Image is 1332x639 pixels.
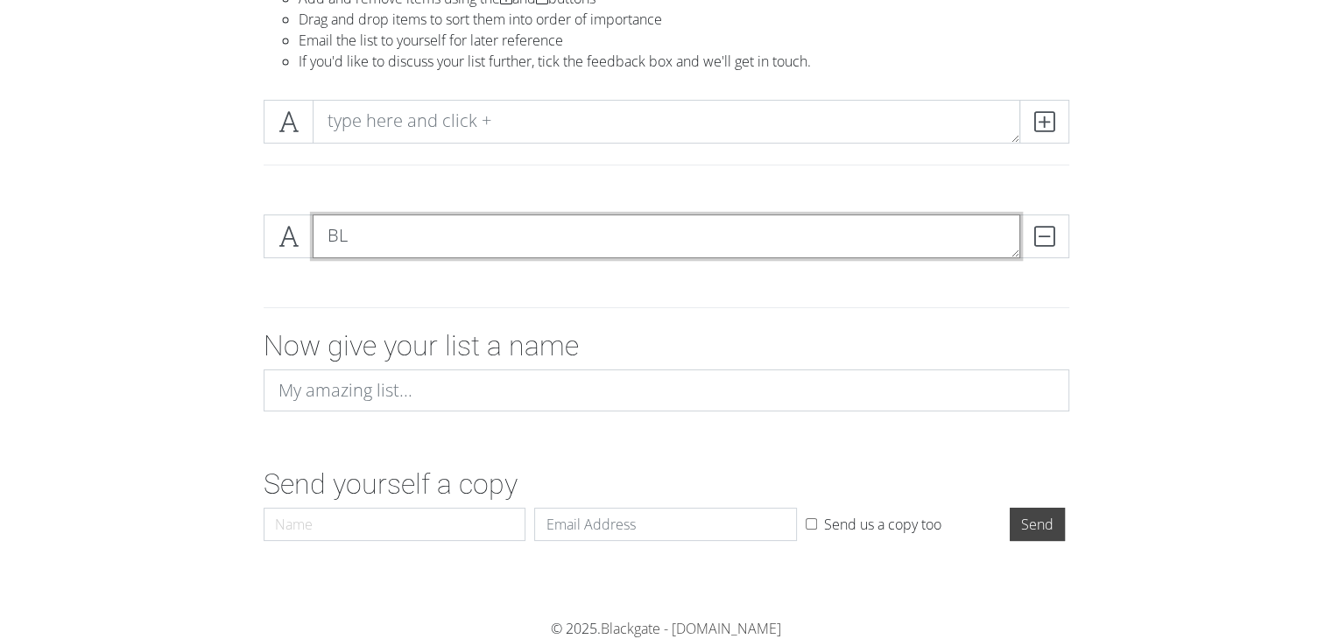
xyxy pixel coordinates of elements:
[601,619,781,638] a: Blackgate - [DOMAIN_NAME]
[299,9,1069,30] li: Drag and drop items to sort them into order of importance
[264,329,1069,362] h2: Now give your list a name
[823,514,941,535] label: Send us a copy too
[1010,508,1065,541] input: Send
[264,369,1069,411] input: My amazing list...
[180,618,1152,639] div: © 2025.
[299,51,1069,72] li: If you'd like to discuss your list further, tick the feedback box and we'll get in touch.
[299,30,1069,51] li: Email the list to yourself for later reference
[264,508,526,541] input: Name
[534,508,797,541] input: Email Address
[264,467,1069,501] h2: Send yourself a copy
